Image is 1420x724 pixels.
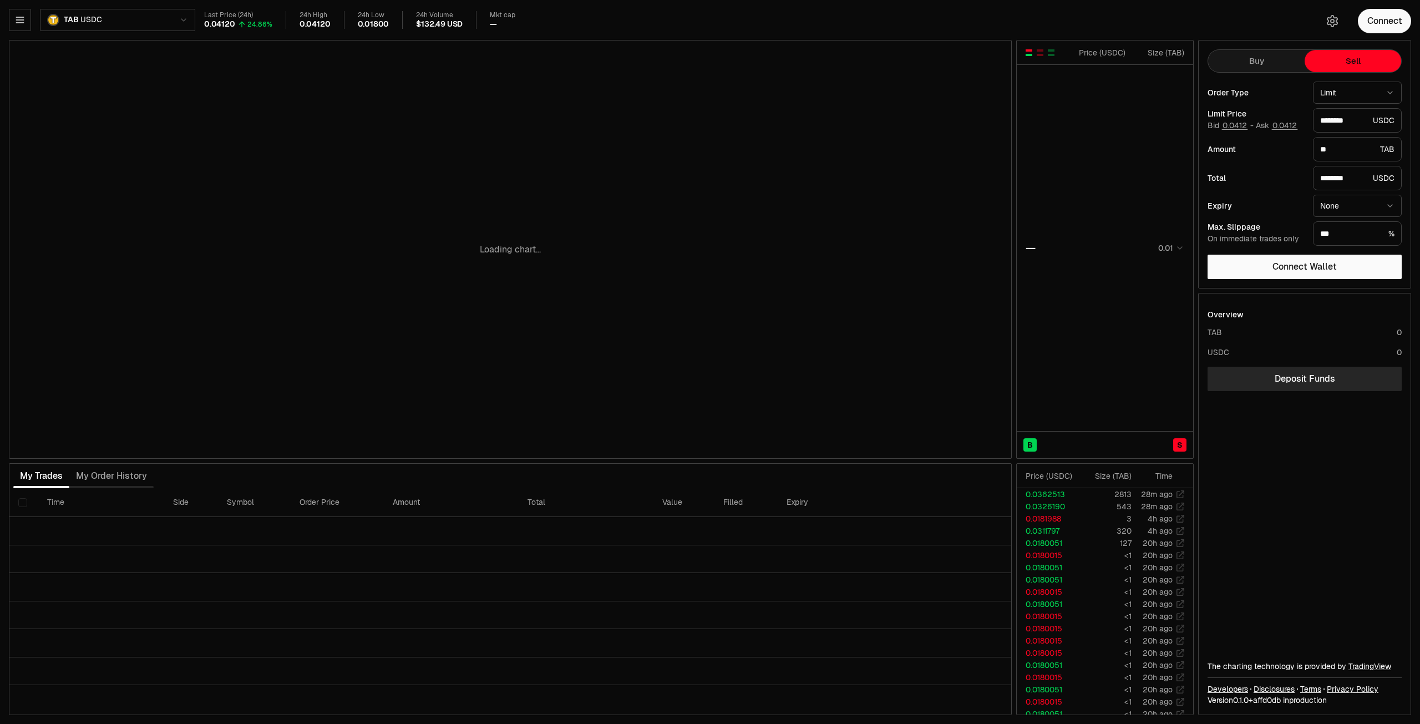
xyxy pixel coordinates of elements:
th: Time [38,488,164,517]
div: % [1313,221,1402,246]
div: — [1026,240,1036,256]
time: 20h ago [1143,538,1173,548]
time: 20h ago [1143,648,1173,658]
button: None [1313,195,1402,217]
th: Side [164,488,218,517]
div: USDC [1208,347,1229,358]
td: <1 [1080,635,1132,647]
a: TradingView [1348,661,1391,671]
td: 0.0180051 [1017,708,1080,720]
span: Ask [1256,121,1298,131]
time: 20h ago [1143,599,1173,609]
button: Connect Wallet [1208,255,1402,279]
td: 127 [1080,537,1132,549]
time: 20h ago [1143,575,1173,585]
div: 0.01800 [358,19,389,29]
time: 20h ago [1143,709,1173,719]
td: <1 [1080,671,1132,684]
th: Expiry [778,488,899,517]
button: Connect [1358,9,1411,33]
th: Total [519,488,653,517]
div: 0 [1397,347,1402,358]
div: 24.86% [247,20,272,29]
td: <1 [1080,708,1132,720]
time: 28m ago [1141,489,1173,499]
div: 24h Low [358,11,389,19]
td: <1 [1080,659,1132,671]
button: 0.0412 [1221,121,1248,130]
span: B [1027,439,1033,450]
div: 0.04120 [300,19,331,29]
td: 320 [1080,525,1132,537]
span: S [1177,439,1183,450]
th: Amount [384,488,519,517]
th: Value [653,488,714,517]
td: <1 [1080,598,1132,610]
td: <1 [1080,561,1132,574]
span: Bid - [1208,121,1254,131]
button: Show Sell Orders Only [1036,48,1044,57]
div: TAB [1208,327,1222,338]
td: <1 [1080,622,1132,635]
div: 24h High [300,11,331,19]
div: Time [1141,470,1173,482]
time: 4h ago [1148,514,1173,524]
td: 0.0180015 [1017,635,1080,647]
td: 0.0362513 [1017,488,1080,500]
a: Privacy Policy [1327,684,1378,695]
td: 0.0180015 [1017,647,1080,659]
button: Sell [1305,50,1401,72]
td: 0.0180051 [1017,537,1080,549]
time: 20h ago [1143,611,1173,621]
a: Terms [1300,684,1321,695]
a: Developers [1208,684,1248,695]
td: <1 [1080,549,1132,561]
td: <1 [1080,586,1132,598]
td: 0.0180015 [1017,622,1080,635]
td: 0.0311797 [1017,525,1080,537]
button: My Order History [69,465,154,487]
div: Size ( TAB ) [1135,47,1184,58]
td: 0.0181988 [1017,513,1080,525]
th: Order Price [291,488,384,517]
time: 4h ago [1148,526,1173,536]
div: Amount [1208,145,1304,153]
td: 0.0180051 [1017,684,1080,696]
div: On immediate trades only [1208,234,1304,244]
div: 0.04120 [204,19,235,29]
time: 20h ago [1143,697,1173,707]
td: 0.0326190 [1017,500,1080,513]
time: 20h ago [1143,624,1173,634]
td: 0.0180015 [1017,610,1080,622]
div: — [490,19,497,29]
div: Price ( USDC ) [1076,47,1125,58]
time: 20h ago [1143,587,1173,597]
div: USDC [1313,166,1402,190]
td: <1 [1080,684,1132,696]
td: <1 [1080,574,1132,586]
td: <1 [1080,696,1132,708]
button: My Trades [13,465,69,487]
time: 20h ago [1143,672,1173,682]
time: 20h ago [1143,550,1173,560]
td: 543 [1080,500,1132,513]
button: 0.01 [1155,241,1184,255]
div: 0 [1397,327,1402,338]
img: TAB.png [47,14,59,26]
div: Limit Price [1208,110,1304,118]
button: Limit [1313,82,1402,104]
div: Size ( TAB ) [1089,470,1132,482]
div: Price ( USDC ) [1026,470,1079,482]
span: TAB [64,15,78,25]
button: Select all [18,498,27,507]
div: Version 0.1.0 + in production [1208,695,1402,706]
div: Order Type [1208,89,1304,97]
p: Loading chart... [480,243,541,256]
div: USDC [1313,108,1402,133]
time: 20h ago [1143,685,1173,695]
div: Max. Slippage [1208,223,1304,231]
td: 3 [1080,513,1132,525]
div: Expiry [1208,202,1304,210]
td: 0.0180051 [1017,561,1080,574]
time: 20h ago [1143,660,1173,670]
